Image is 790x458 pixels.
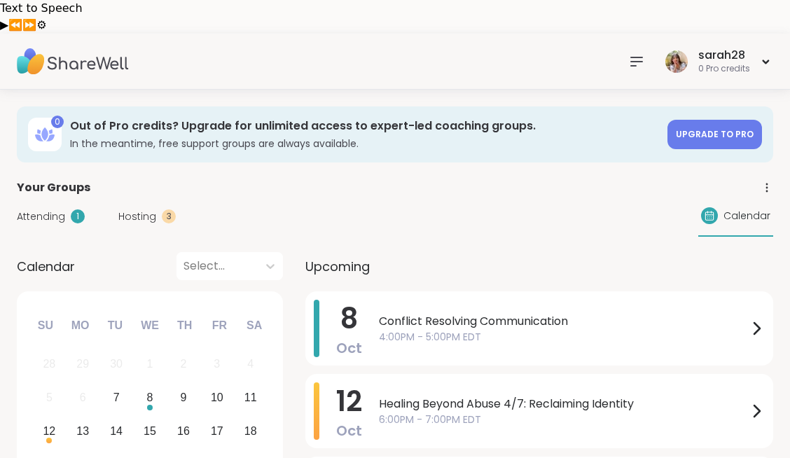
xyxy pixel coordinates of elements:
span: 8 [340,299,358,338]
div: Choose Thursday, October 16th, 2025 [169,417,199,447]
div: 1 [147,354,153,373]
span: Hosting [118,209,156,224]
button: Forward [22,17,36,34]
div: 8 [147,388,153,407]
h3: Out of Pro credits? Upgrade for unlimited access to expert-led coaching groups. [70,118,659,134]
div: 15 [144,422,156,440]
span: Oct [336,421,362,440]
div: 28 [43,354,55,373]
div: We [134,310,165,341]
div: 12 [43,422,55,440]
div: 18 [244,422,257,440]
button: Settings [36,17,46,34]
div: Mo [64,310,95,341]
div: Sa [239,310,270,341]
div: 4 [247,354,254,373]
div: Choose Saturday, October 18th, 2025 [235,417,265,447]
div: 3 [214,354,220,373]
div: Not available Tuesday, September 30th, 2025 [102,349,132,380]
span: Healing Beyond Abuse 4/7: Reclaiming Identity [379,396,748,412]
div: 2 [180,354,186,373]
img: ShareWell Nav Logo [17,37,129,86]
div: Not available Saturday, October 4th, 2025 [235,349,265,380]
div: 1 [71,209,85,223]
div: Not available Monday, September 29th, 2025 [68,349,98,380]
div: 29 [76,354,89,373]
div: Choose Thursday, October 9th, 2025 [169,383,199,413]
a: Upgrade to Pro [667,120,762,149]
div: sarah28 [698,48,750,63]
span: Upgrade to Pro [676,128,754,140]
div: 16 [177,422,190,440]
div: Choose Monday, October 13th, 2025 [68,417,98,447]
button: Previous [8,17,22,34]
div: Choose Tuesday, October 14th, 2025 [102,417,132,447]
div: Th [169,310,200,341]
span: Calendar [723,209,770,223]
div: Not available Wednesday, October 1st, 2025 [135,349,165,380]
div: 30 [110,354,123,373]
div: Not available Monday, October 6th, 2025 [68,383,98,413]
div: 10 [211,388,223,407]
div: Choose Saturday, October 11th, 2025 [235,383,265,413]
div: Choose Friday, October 17th, 2025 [202,417,232,447]
div: 14 [110,422,123,440]
div: Tu [99,310,130,341]
div: Choose Wednesday, October 8th, 2025 [135,383,165,413]
div: 11 [244,388,257,407]
div: Choose Wednesday, October 15th, 2025 [135,417,165,447]
div: 0 [51,116,64,128]
div: 3 [162,209,176,223]
div: 17 [211,422,223,440]
div: Not available Thursday, October 2nd, 2025 [169,349,199,380]
div: 9 [180,388,186,407]
div: Not available Sunday, September 28th, 2025 [34,349,64,380]
div: Not available Friday, October 3rd, 2025 [202,349,232,380]
div: Choose Tuesday, October 7th, 2025 [102,383,132,413]
span: 4:00PM - 5:00PM EDT [379,330,748,345]
div: Fr [204,310,235,341]
div: Su [30,310,61,341]
div: Choose Friday, October 10th, 2025 [202,383,232,413]
div: 5 [46,388,53,407]
span: 12 [336,382,362,421]
div: 13 [76,422,89,440]
div: Not available Sunday, October 5th, 2025 [34,383,64,413]
span: Calendar [17,257,75,276]
img: sarah28 [665,50,688,73]
h3: In the meantime, free support groups are always available. [70,137,659,151]
span: 6:00PM - 7:00PM EDT [379,412,748,427]
div: 6 [80,388,86,407]
div: Choose Sunday, October 12th, 2025 [34,417,64,447]
span: Your Groups [17,179,90,196]
div: 0 Pro credits [698,63,750,75]
span: Conflict Resolving Communication [379,313,748,330]
span: Oct [336,338,362,358]
div: 7 [113,388,120,407]
span: Upcoming [305,257,370,276]
span: Attending [17,209,65,224]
